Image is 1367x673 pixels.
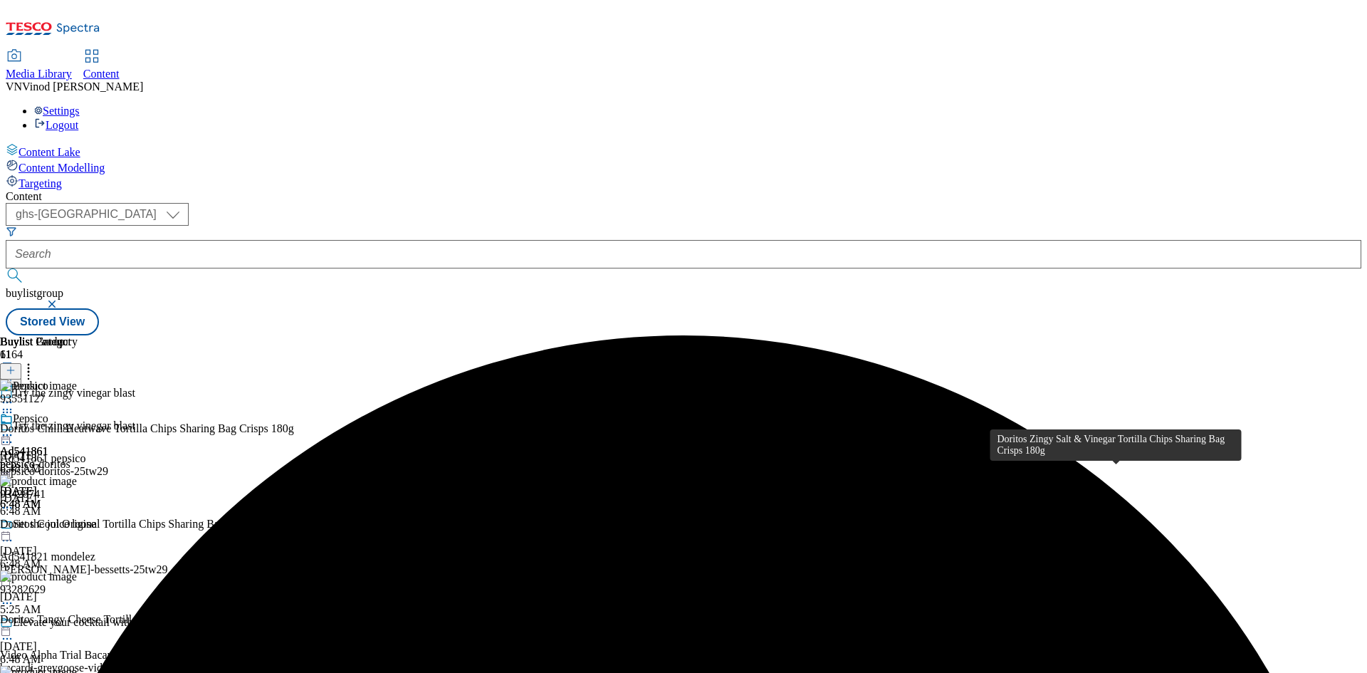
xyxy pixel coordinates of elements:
a: Settings [34,105,80,117]
span: Content [83,68,120,80]
div: Content [6,190,1361,203]
a: Logout [34,119,78,131]
span: Targeting [19,177,62,189]
span: Content Lake [19,146,80,158]
a: Content [83,51,120,80]
span: Vinod [PERSON_NAME] [22,80,143,93]
span: buylistgroup [6,287,63,299]
svg: Search Filters [6,226,17,237]
a: Targeting [6,174,1361,190]
a: Content Modelling [6,159,1361,174]
a: Content Lake [6,143,1361,159]
a: Media Library [6,51,72,80]
input: Search [6,240,1361,268]
span: VN [6,80,22,93]
span: Media Library [6,68,72,80]
span: Content Modelling [19,162,105,174]
button: Stored View [6,308,99,335]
